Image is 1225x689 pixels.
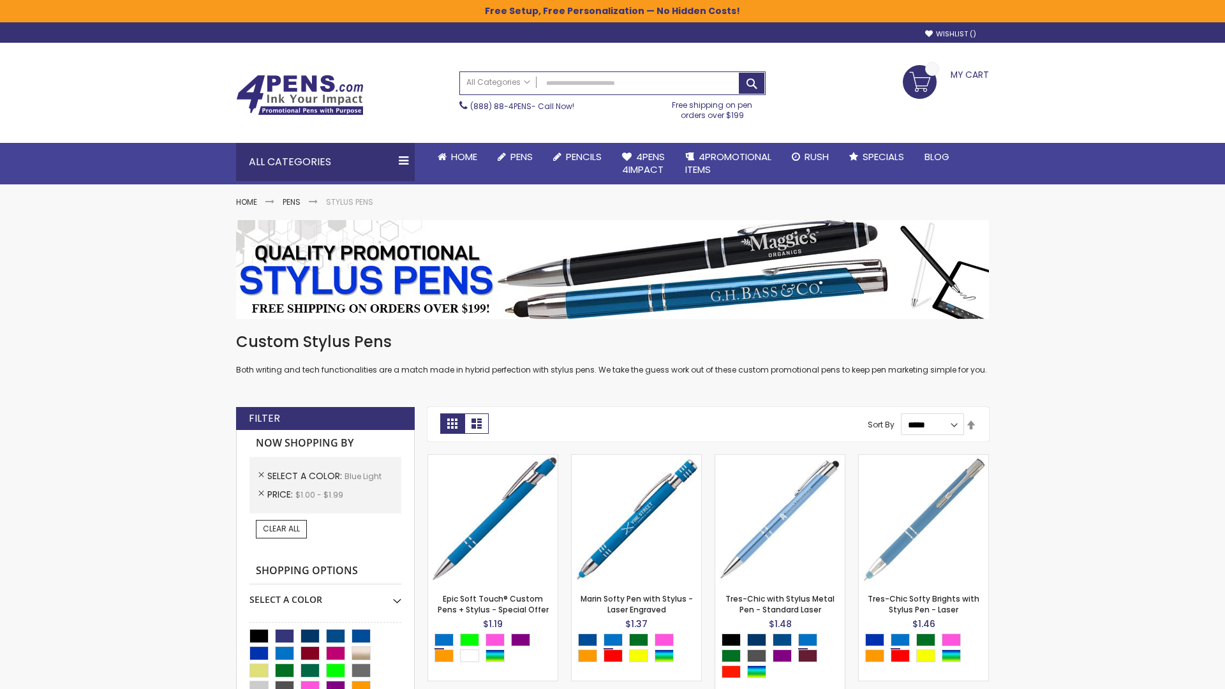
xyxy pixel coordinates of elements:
[916,633,935,646] div: Green
[659,95,766,121] div: Free shipping on pen orders over $199
[655,649,674,662] div: Assorted
[438,593,549,614] a: Epic Soft Touch® Custom Pens + Stylus - Special Offer
[434,649,454,662] div: Orange
[581,593,693,614] a: Marin Softy Pen with Stylus - Laser Engraved
[604,649,623,662] div: Red
[428,455,558,584] img: 4P-MS8B-Blue - Light
[263,523,300,534] span: Clear All
[483,618,503,630] span: $1.19
[773,649,792,662] div: Purple
[566,150,602,163] span: Pencils
[722,665,741,678] div: Bright Red
[578,633,701,665] div: Select A Color
[859,455,988,584] img: Tres-Chic Softy Brights with Stylus Pen - Laser-Blue - Light
[722,633,741,646] div: Black
[868,419,895,430] label: Sort By
[510,150,533,163] span: Pens
[511,633,530,646] div: Purple
[685,150,771,176] span: 4PROMOTIONAL ITEMS
[434,633,454,646] div: Blue Light
[470,101,531,112] a: (888) 88-4PENS
[622,150,665,176] span: 4Pens 4impact
[236,143,415,181] div: All Categories
[865,633,988,665] div: Select A Color
[798,649,817,662] div: Dark Red
[715,454,845,465] a: Tres-Chic with Stylus Metal Pen - Standard Laser-Blue - Light
[249,558,401,585] strong: Shopping Options
[578,633,597,646] div: Dark Blue
[629,633,648,646] div: Green
[912,618,935,630] span: $1.46
[769,618,792,630] span: $1.48
[236,196,257,207] a: Home
[236,332,989,352] h1: Custom Stylus Pens
[722,649,741,662] div: Green
[773,633,792,646] div: Ocean Blue
[891,649,910,662] div: Red
[345,471,382,482] span: Blue Light
[747,649,766,662] div: Gunmetal
[675,143,782,184] a: 4PROMOTIONALITEMS
[236,75,364,115] img: 4Pens Custom Pens and Promotional Products
[460,649,479,662] div: White
[440,413,464,434] strong: Grid
[427,143,487,171] a: Home
[782,143,839,171] a: Rush
[460,633,479,646] div: Lime Green
[326,196,373,207] strong: Stylus Pens
[942,649,961,662] div: Assorted
[722,633,845,681] div: Select A Color
[267,470,345,482] span: Select A Color
[428,454,558,465] a: 4P-MS8B-Blue - Light
[434,633,558,665] div: Select A Color
[470,101,574,112] span: - Call Now!
[451,150,477,163] span: Home
[572,455,701,584] img: Marin Softy Pen with Stylus - Laser Engraved-Blue - Light
[725,593,835,614] a: Tres-Chic with Stylus Metal Pen - Standard Laser
[487,143,543,171] a: Pens
[925,29,976,39] a: Wishlist
[486,633,505,646] div: Pink
[865,633,884,646] div: Blue
[805,150,829,163] span: Rush
[865,649,884,662] div: Orange
[572,454,701,465] a: Marin Softy Pen with Stylus - Laser Engraved-Blue - Light
[747,665,766,678] div: Assorted
[543,143,612,171] a: Pencils
[267,488,295,501] span: Price
[249,411,280,426] strong: Filter
[629,649,648,662] div: Yellow
[612,143,675,184] a: 4Pens4impact
[891,633,910,646] div: Blue Light
[655,633,674,646] div: Pink
[747,633,766,646] div: Navy Blue
[460,72,537,93] a: All Categories
[256,520,307,538] a: Clear All
[283,196,301,207] a: Pens
[236,332,989,376] div: Both writing and tech functionalities are a match made in hybrid perfection with stylus pens. We ...
[249,430,401,457] strong: Now Shopping by
[625,618,648,630] span: $1.37
[715,455,845,584] img: Tres-Chic with Stylus Metal Pen - Standard Laser-Blue - Light
[578,649,597,662] div: Orange
[249,584,401,606] div: Select A Color
[868,593,979,614] a: Tres-Chic Softy Brights with Stylus Pen - Laser
[295,489,343,500] span: $1.00 - $1.99
[914,143,960,171] a: Blog
[863,150,904,163] span: Specials
[924,150,949,163] span: Blog
[942,633,961,646] div: Pink
[604,633,623,646] div: Blue Light
[486,649,505,662] div: Assorted
[236,220,989,319] img: Stylus Pens
[839,143,914,171] a: Specials
[798,633,817,646] div: Blue Light
[916,649,935,662] div: Yellow
[859,454,988,465] a: Tres-Chic Softy Brights with Stylus Pen - Laser-Blue - Light
[466,77,530,87] span: All Categories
